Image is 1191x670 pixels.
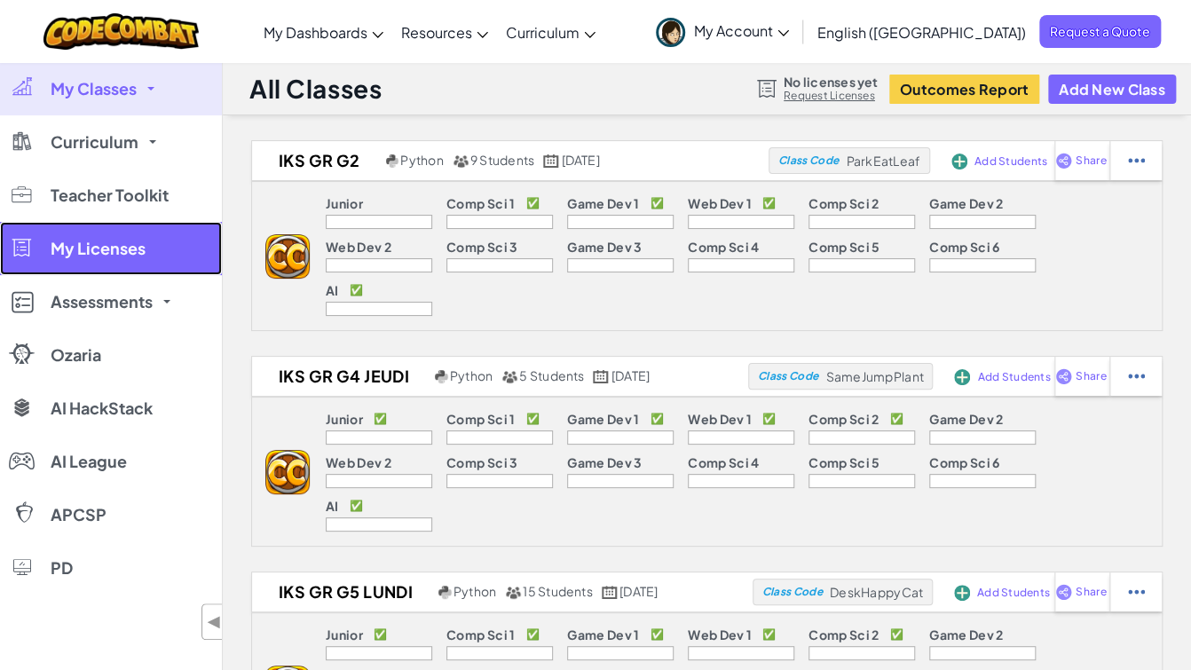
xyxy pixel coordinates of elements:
[929,627,1003,642] p: Game Dev 2
[846,153,920,169] span: ParkEatLeaf
[694,21,789,40] span: My Account
[252,147,769,174] a: IKS Gr G2 Python 9 Students [DATE]
[51,134,138,150] span: Curriculum
[1128,584,1145,600] img: IconStudentEllipsis.svg
[977,372,1050,382] span: Add Students
[825,368,923,384] span: SameJumpPlant
[650,627,663,642] p: ✅
[265,234,310,279] img: logo
[51,453,127,469] span: AI League
[326,196,363,210] p: Junior
[830,584,923,600] span: DeskHappyCat
[889,627,903,642] p: ✅
[567,240,642,254] p: Game Dev 3
[252,579,753,605] a: IKS Gr G5 Lundi Python 15 Students [DATE]
[567,412,639,426] p: Game Dev 1
[808,455,879,469] p: Comp Sci 5
[1055,153,1072,169] img: IconShare_Purple.svg
[374,627,387,642] p: ✅
[647,4,798,59] a: My Account
[350,283,363,297] p: ✅
[1055,584,1072,600] img: IconShare_Purple.svg
[255,8,392,56] a: My Dashboards
[51,187,169,203] span: Teacher Toolkit
[249,72,382,106] h1: All Classes
[650,196,663,210] p: ✅
[929,196,1003,210] p: Game Dev 2
[435,370,448,383] img: python.png
[762,412,776,426] p: ✅
[929,240,999,254] p: Comp Sci 6
[326,455,391,469] p: Web Dev 2
[454,583,496,599] span: Python
[1076,371,1106,382] span: Share
[954,369,970,385] img: IconAddStudents.svg
[51,240,146,256] span: My Licenses
[688,240,759,254] p: Comp Sci 4
[252,147,382,174] h2: IKS Gr G2
[207,609,222,635] span: ◀
[951,154,967,169] img: IconAddStudents.svg
[386,154,399,168] img: python.png
[611,367,650,383] span: [DATE]
[974,156,1047,167] span: Add Students
[497,8,604,56] a: Curriculum
[1055,368,1072,384] img: IconShare_Purple.svg
[505,586,521,599] img: MultipleUsers.png
[264,23,367,42] span: My Dashboards
[326,627,363,642] p: Junior
[808,412,879,426] p: Comp Sci 2
[265,450,310,494] img: logo
[1128,153,1145,169] img: IconStudentEllipsis.svg
[808,627,879,642] p: Comp Sci 2
[525,196,539,210] p: ✅
[519,367,584,383] span: 5 Students
[808,240,879,254] p: Comp Sci 5
[889,75,1039,104] button: Outcomes Report
[817,23,1026,42] span: English ([GEOGRAPHIC_DATA])
[446,455,517,469] p: Comp Sci 3
[688,412,752,426] p: Web Dev 1
[1039,15,1161,48] a: Request a Quote
[51,294,153,310] span: Assessments
[1128,368,1145,384] img: IconStudentEllipsis.svg
[929,455,999,469] p: Comp Sci 6
[446,627,515,642] p: Comp Sci 1
[1076,587,1106,597] span: Share
[326,283,339,297] p: AI
[51,400,153,416] span: AI HackStack
[51,81,137,97] span: My Classes
[784,89,878,103] a: Request Licenses
[392,8,497,56] a: Resources
[523,583,593,599] span: 15 Students
[470,152,534,168] span: 9 Students
[453,154,469,168] img: MultipleUsers.png
[593,370,609,383] img: calendar.svg
[761,587,822,597] span: Class Code
[374,412,387,426] p: ✅
[326,412,363,426] p: Junior
[778,155,839,166] span: Class Code
[954,585,970,601] img: IconAddStudents.svg
[326,499,339,513] p: AI
[656,18,685,47] img: avatar
[784,75,878,89] span: No licenses yet
[929,412,1003,426] p: Game Dev 2
[602,586,618,599] img: calendar.svg
[688,196,752,210] p: Web Dev 1
[446,196,515,210] p: Comp Sci 1
[808,8,1035,56] a: English ([GEOGRAPHIC_DATA])
[252,579,434,605] h2: IKS Gr G5 Lundi
[567,627,639,642] p: Game Dev 1
[450,367,493,383] span: Python
[252,363,430,390] h2: IKS Gr G4 jeudi
[350,499,363,513] p: ✅
[619,583,658,599] span: [DATE]
[762,196,776,210] p: ✅
[525,627,539,642] p: ✅
[808,196,879,210] p: Comp Sci 2
[543,154,559,168] img: calendar.svg
[650,412,663,426] p: ✅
